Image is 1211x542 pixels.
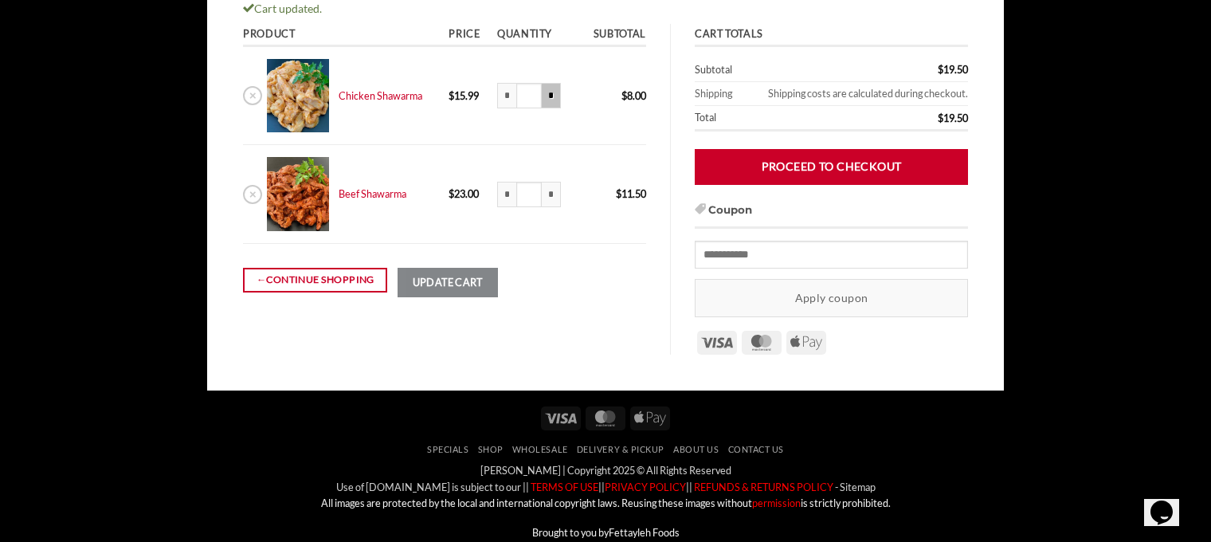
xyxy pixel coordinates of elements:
button: Update cart [398,268,498,297]
img: Cart [267,157,328,231]
div: Payment icons [695,328,829,355]
td: Shipping costs are calculated during checkout. [742,82,968,106]
a: Remove Beef Shawarma from cart [243,185,262,204]
th: Subtotal [695,58,844,82]
span: $ [938,63,943,76]
bdi: 19.50 [938,63,968,76]
span: ← [257,272,267,288]
font: REFUNDS & RETURNS POLICY [694,481,833,493]
a: Sitemap [840,481,876,493]
a: Chicken Shawarma [339,89,422,102]
span: $ [449,89,454,102]
a: REFUNDS & RETURNS POLICY [692,481,833,493]
h3: Coupon [695,202,968,229]
span: $ [449,187,454,200]
a: permission [752,497,801,509]
th: Cart totals [695,24,968,47]
a: Remove Chicken Shawarma from cart [243,86,262,105]
bdi: 23.00 [449,187,479,200]
a: PRIVACY POLICY [605,481,686,493]
p: Brought to you by [219,524,992,540]
a: Fettayleh Foods [609,526,680,539]
span: $ [938,111,943,124]
th: Subtotal [578,24,646,47]
a: About Us [673,444,719,454]
a: Wholesale [512,444,568,454]
a: Delivery & Pickup [577,444,664,454]
th: Shipping [695,82,742,106]
bdi: 19.50 [938,111,968,124]
a: Continue shopping [243,268,387,293]
p: All images are protected by the local and international copyright laws. Reusing these images with... [219,495,992,511]
a: TERMS OF USE [529,481,598,493]
th: Product [243,24,444,47]
iframe: chat widget [1144,478,1195,526]
th: Price [444,24,492,47]
button: Apply coupon [695,279,968,316]
span: $ [616,187,621,200]
a: Specials [427,444,468,454]
img: Cart [267,59,328,133]
bdi: 11.50 [616,187,646,200]
th: Total [695,106,844,132]
font: TERMS OF USE [531,481,598,493]
a: Contact Us [728,444,784,454]
a: Proceed to checkout [695,148,968,184]
div: Payment icons [539,404,672,430]
bdi: 15.99 [449,89,479,102]
a: SHOP [478,444,504,454]
bdi: 8.00 [621,89,646,102]
a: - [835,481,838,493]
span: $ [621,89,627,102]
a: Beef Shawarma [339,187,406,200]
th: Quantity [492,24,578,47]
